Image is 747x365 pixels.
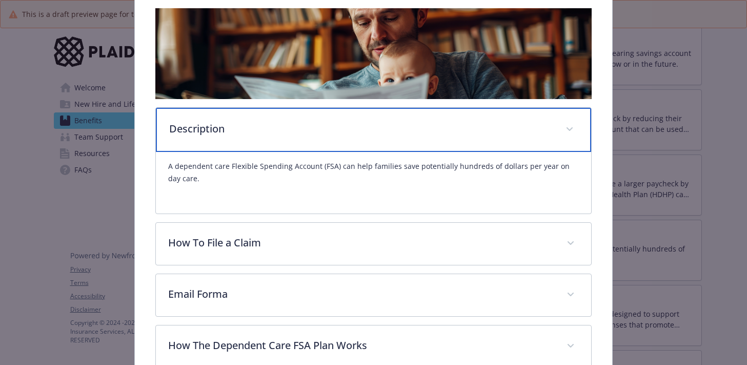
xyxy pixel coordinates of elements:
[156,223,591,265] div: How To File a Claim
[155,8,591,99] img: banner
[168,338,554,353] p: How The Dependent Care FSA Plan Works
[156,108,591,152] div: Description
[168,235,554,251] p: How To File a Claim
[168,160,578,185] p: A dependent care Flexible Spending Account (FSA) can help families save potentially hundreds of d...
[168,286,554,302] p: Email Forma
[156,274,591,316] div: Email Forma
[156,152,591,214] div: Description
[169,121,553,137] p: Description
